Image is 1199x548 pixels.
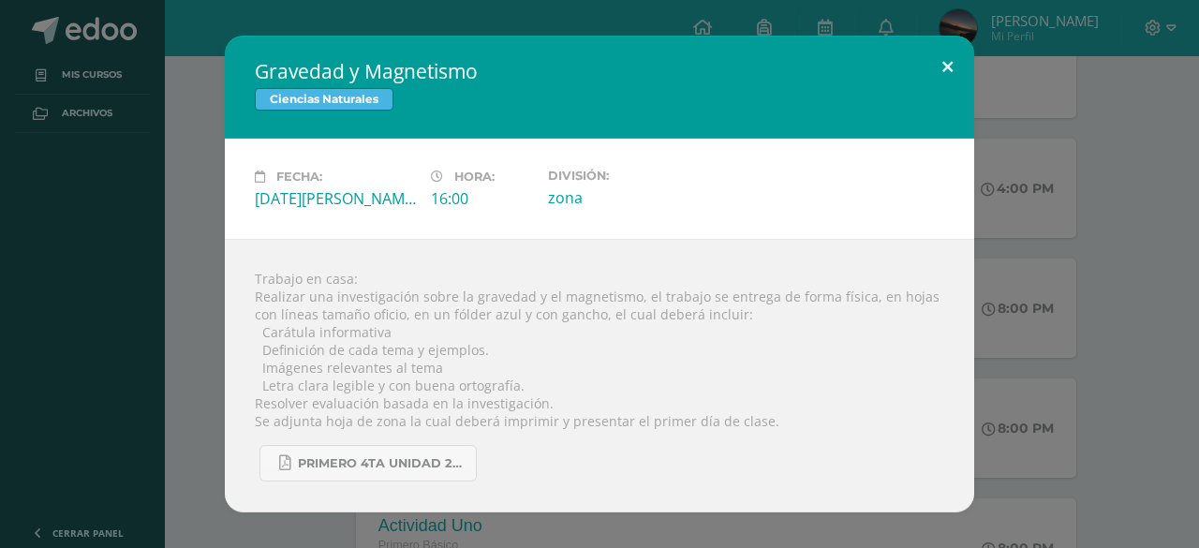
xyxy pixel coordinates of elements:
[276,170,322,184] span: Fecha:
[431,188,533,209] div: 16:00
[548,187,709,208] div: zona
[921,36,974,99] button: Close (Esc)
[454,170,495,184] span: Hora:
[255,188,416,209] div: [DATE][PERSON_NAME]
[255,58,944,84] h2: Gravedad y Magnetismo
[225,239,974,512] div: Trabajo en casa: Realizar una investigación sobre la gravedad y el magnetismo, el trabajo se entr...
[298,456,466,471] span: primero 4ta unidad 2025.pdf
[255,88,393,111] span: Ciencias Naturales
[548,169,709,183] label: División:
[259,445,477,481] a: primero 4ta unidad 2025.pdf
